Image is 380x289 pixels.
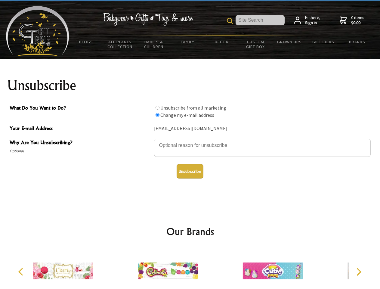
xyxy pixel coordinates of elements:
[351,15,364,26] span: 0 items
[15,265,28,278] button: Previous
[156,113,159,117] input: What Do You Want to Do?
[236,15,285,25] input: Site Search
[171,36,205,48] a: Family
[12,224,368,239] h2: Our Brands
[103,36,137,53] a: All Plants Collection
[272,36,306,48] a: Grown Ups
[10,148,151,155] span: Optional
[294,15,320,26] a: Hi there,Sign in
[177,164,203,179] button: Unsubscribe
[10,125,151,133] span: Your E-mail Address
[10,139,151,148] span: Why Are You Unsubscribing?
[340,36,374,48] a: Brands
[352,265,365,278] button: Next
[156,106,159,110] input: What Do You Want to Do?
[305,15,320,26] span: Hi there,
[103,13,193,26] img: Babywear - Gifts - Toys & more
[205,36,239,48] a: Decor
[10,104,151,113] span: What Do You Want to Do?
[160,105,226,111] label: Unsubscribe from all marketing
[154,139,371,157] textarea: Why Are You Unsubscribing?
[306,36,340,48] a: Gift Ideas
[340,15,364,26] a: 0 items$0.00
[7,78,373,93] h1: Unsubscribe
[154,124,371,133] div: [EMAIL_ADDRESS][DOMAIN_NAME]
[227,18,233,24] img: product search
[239,36,273,53] a: Custom Gift Box
[137,36,171,53] a: Babies & Children
[69,36,103,48] a: BLOGS
[6,6,69,56] img: Babyware - Gifts - Toys and more...
[305,20,320,26] strong: Sign in
[160,112,214,118] label: Change my e-mail address
[351,20,364,26] strong: $0.00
